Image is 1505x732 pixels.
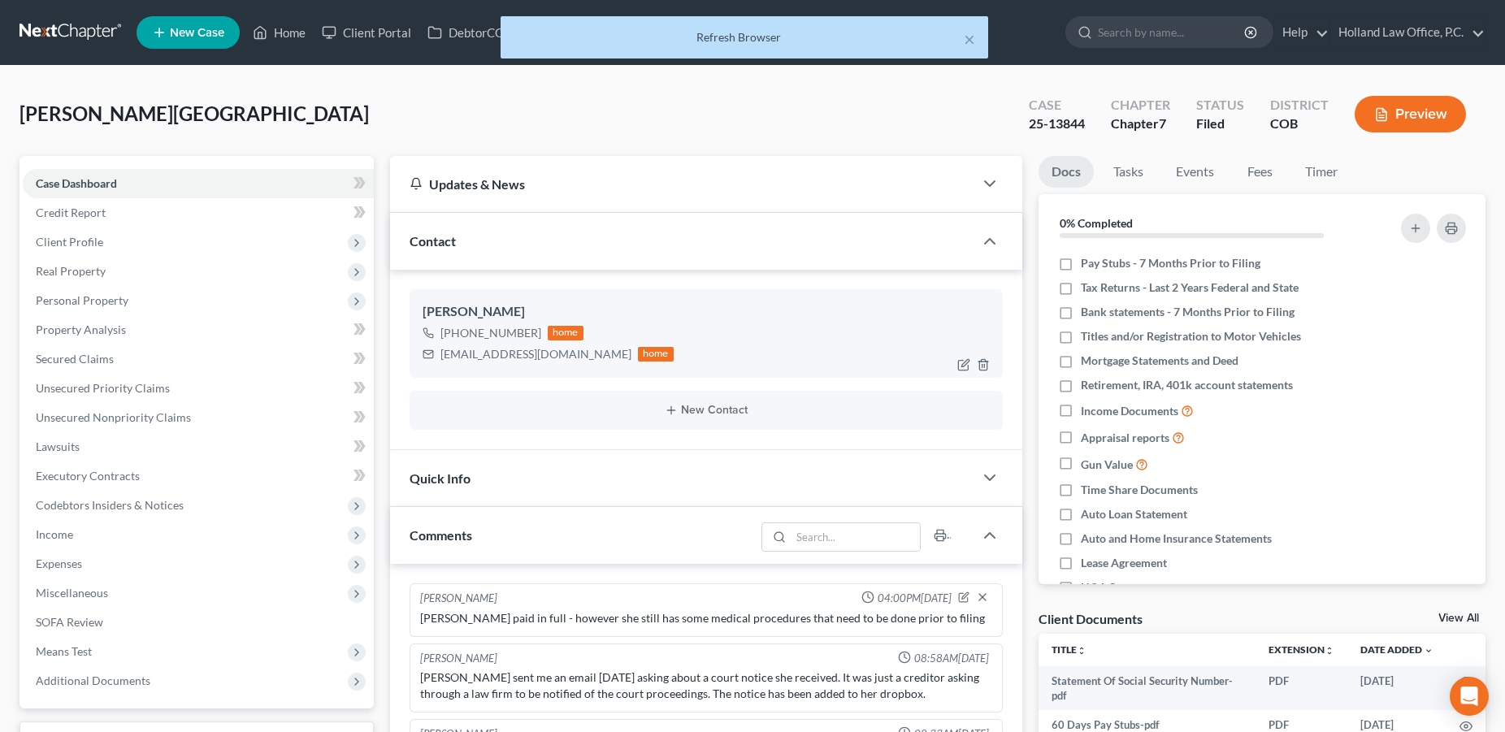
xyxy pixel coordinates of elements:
a: Unsecured Priority Claims [23,374,374,403]
strong: 0% Completed [1060,216,1133,230]
span: Pay Stubs - 7 Months Prior to Filing [1081,255,1260,271]
div: [PERSON_NAME] sent me an email [DATE] asking about a court notice she received. It was just a cre... [420,669,992,702]
a: Executory Contracts [23,461,374,491]
span: Mortgage Statements and Deed [1081,353,1238,369]
span: Lease Agreement [1081,555,1167,571]
button: Preview [1355,96,1466,132]
span: Unsecured Nonpriority Claims [36,410,191,424]
span: Contact [410,233,456,249]
span: Executory Contracts [36,469,140,483]
div: home [548,326,583,340]
a: Credit Report [23,198,374,227]
span: Auto and Home Insurance Statements [1081,531,1272,547]
i: unfold_more [1325,646,1334,656]
a: SOFA Review [23,608,374,637]
div: Case [1029,96,1085,115]
div: 25-13844 [1029,115,1085,133]
i: unfold_more [1077,646,1086,656]
span: Retirement, IRA, 401k account statements [1081,377,1293,393]
span: Unsecured Priority Claims [36,381,170,395]
span: Comments [410,527,472,543]
button: × [964,29,975,49]
a: Docs [1039,156,1094,188]
span: Property Analysis [36,323,126,336]
div: Filed [1196,115,1244,133]
div: [PERSON_NAME] [420,651,497,666]
td: PDF [1256,666,1347,711]
td: Statement Of Social Security Number-pdf [1039,666,1256,711]
div: [PERSON_NAME] paid in full - however she still has some medical procedures that need to be done p... [420,610,992,626]
div: [PHONE_NUMBER] [440,325,541,341]
a: View All [1438,613,1479,624]
span: Personal Property [36,293,128,307]
span: Gun Value [1081,457,1133,473]
a: Date Added expand_more [1360,643,1433,656]
span: Tax Returns - Last 2 Years Federal and State [1081,279,1299,296]
span: Codebtors Insiders & Notices [36,498,184,512]
span: Case Dashboard [36,176,117,190]
span: Quick Info [410,470,471,486]
a: Secured Claims [23,344,374,374]
div: Updates & News [410,175,954,193]
a: Tasks [1100,156,1156,188]
span: Income Documents [1081,403,1178,419]
span: Expenses [36,557,82,570]
span: Client Profile [36,235,103,249]
a: Property Analysis [23,315,374,344]
a: Titleunfold_more [1052,643,1086,656]
span: Lawsuits [36,440,80,453]
div: [EMAIL_ADDRESS][DOMAIN_NAME] [440,346,631,362]
span: Means Test [36,644,92,658]
div: [PERSON_NAME] [423,302,990,322]
span: 04:00PM[DATE] [878,591,952,606]
div: COB [1270,115,1329,133]
td: [DATE] [1347,666,1446,711]
span: Secured Claims [36,352,114,366]
span: 7 [1159,115,1166,131]
a: Fees [1234,156,1286,188]
a: Events [1163,156,1227,188]
span: Titles and/or Registration to Motor Vehicles [1081,328,1301,344]
div: Status [1196,96,1244,115]
span: HOA Statement [1081,579,1161,596]
span: Credit Report [36,206,106,219]
div: Chapter [1111,96,1170,115]
button: New Contact [423,404,990,417]
span: Income [36,527,73,541]
a: Timer [1292,156,1351,188]
span: Auto Loan Statement [1081,506,1187,522]
div: home [638,347,674,362]
span: Time Share Documents [1081,482,1198,498]
div: District [1270,96,1329,115]
a: Extensionunfold_more [1269,643,1334,656]
div: Refresh Browser [514,29,975,45]
input: Search... [792,523,921,551]
a: Unsecured Nonpriority Claims [23,403,374,432]
a: Lawsuits [23,432,374,461]
span: 08:58AM[DATE] [914,651,989,666]
span: SOFA Review [36,615,103,629]
i: expand_more [1424,646,1433,656]
div: Client Documents [1039,610,1143,627]
span: Bank statements - 7 Months Prior to Filing [1081,304,1295,320]
span: Appraisal reports [1081,430,1169,446]
span: Miscellaneous [36,586,108,600]
span: [PERSON_NAME][GEOGRAPHIC_DATA] [20,102,369,125]
span: Real Property [36,264,106,278]
div: [PERSON_NAME] [420,591,497,607]
div: Chapter [1111,115,1170,133]
div: Open Intercom Messenger [1450,677,1489,716]
a: Case Dashboard [23,169,374,198]
span: Additional Documents [36,674,150,687]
